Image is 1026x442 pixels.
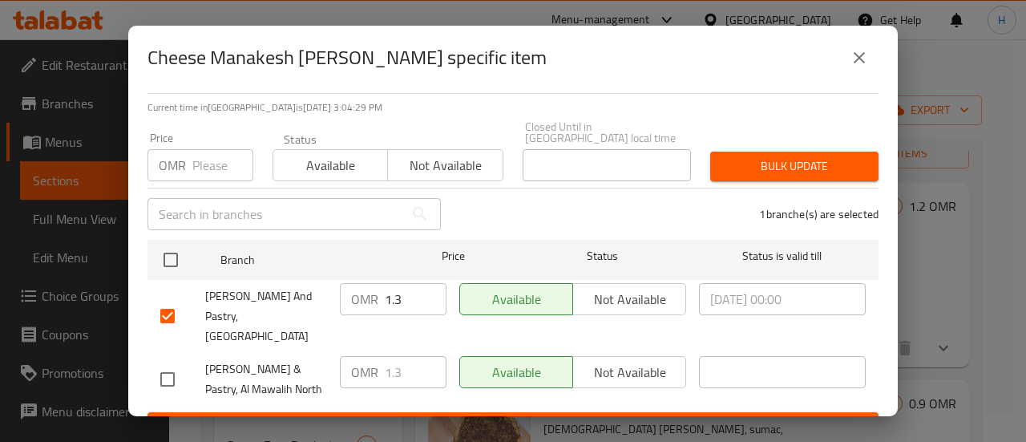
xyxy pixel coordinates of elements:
[351,290,378,309] p: OMR
[192,149,253,181] input: Please enter price
[385,356,446,388] input: Please enter price
[699,246,866,266] span: Status is valid till
[159,156,186,175] p: OMR
[400,246,507,266] span: Price
[147,45,547,71] h2: Cheese Manakesh [PERSON_NAME] specific item
[147,412,879,442] button: Save
[205,286,327,347] span: [PERSON_NAME] And Pastry, [GEOGRAPHIC_DATA]
[385,283,446,315] input: Please enter price
[147,100,879,115] p: Current time in [GEOGRAPHIC_DATA] is [DATE] 3:04:29 PM
[759,206,879,222] p: 1 branche(s) are selected
[220,250,387,270] span: Branch
[519,246,686,266] span: Status
[572,283,686,315] button: Not available
[710,152,879,181] button: Bulk update
[205,359,327,399] span: [PERSON_NAME] & Pastry, Al Mawalih North
[387,149,503,181] button: Not available
[394,154,496,177] span: Not available
[351,363,378,382] p: OMR
[723,156,866,176] span: Bulk update
[840,39,879,77] button: close
[280,154,382,177] span: Available
[580,288,680,311] span: Not available
[459,283,573,315] button: Available
[147,198,404,230] input: Search in branches
[273,149,388,181] button: Available
[467,288,567,311] span: Available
